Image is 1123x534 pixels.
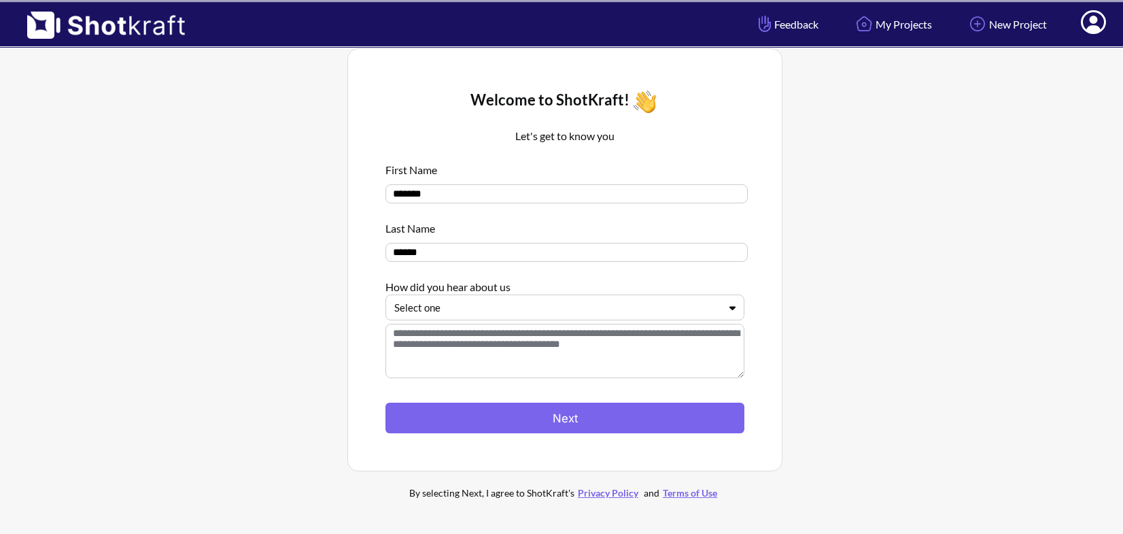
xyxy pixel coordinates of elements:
div: First Name [385,155,744,178]
a: Terms of Use [659,487,721,499]
a: My Projects [842,6,942,42]
img: Hand Icon [755,12,774,35]
a: Privacy Policy [574,487,642,499]
img: Wave Icon [629,86,660,117]
button: Next [385,403,744,433]
div: How did you hear about us [385,272,744,295]
img: Add Icon [966,12,989,35]
img: Home Icon [852,12,876,35]
div: Last Name [385,214,744,236]
a: New Project [956,6,1057,42]
div: Welcome to ShotKraft! [385,86,744,117]
p: Let's get to know you [385,128,744,144]
div: By selecting Next, I agree to ShotKraft's and [381,485,748,501]
span: Feedback [755,16,818,32]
